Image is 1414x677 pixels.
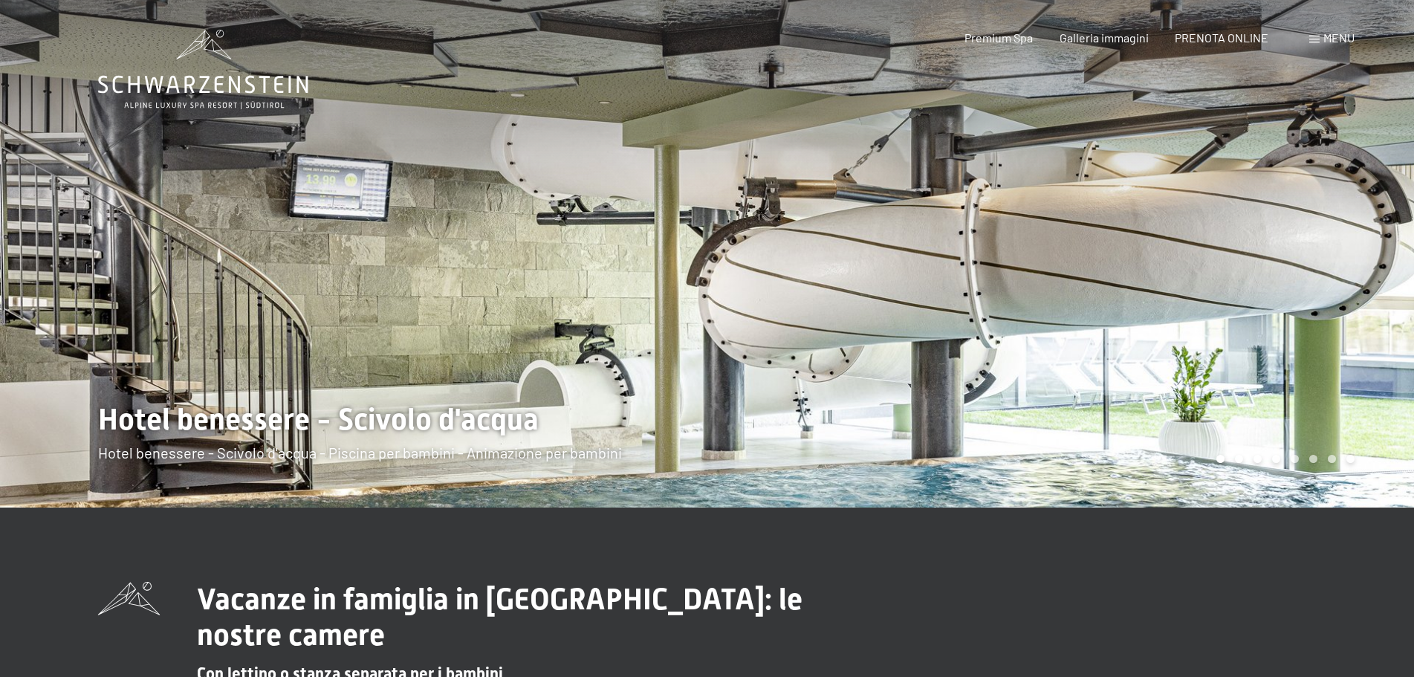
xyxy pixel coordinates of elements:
[1346,455,1355,463] div: Carousel Page 8
[1272,455,1280,463] div: Carousel Page 4
[197,582,802,652] span: Vacanze in famiglia in [GEOGRAPHIC_DATA]: le nostre camere
[964,30,1033,45] a: Premium Spa
[1291,455,1299,463] div: Carousel Page 5
[1323,30,1355,45] span: Menu
[1328,455,1336,463] div: Carousel Page 7
[1216,455,1225,463] div: Carousel Page 1 (Current Slide)
[1254,455,1262,463] div: Carousel Page 3
[1309,455,1317,463] div: Carousel Page 6
[1211,455,1355,463] div: Carousel Pagination
[1175,30,1268,45] a: PRENOTA ONLINE
[1235,455,1243,463] div: Carousel Page 2
[1060,30,1149,45] a: Galleria immagini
